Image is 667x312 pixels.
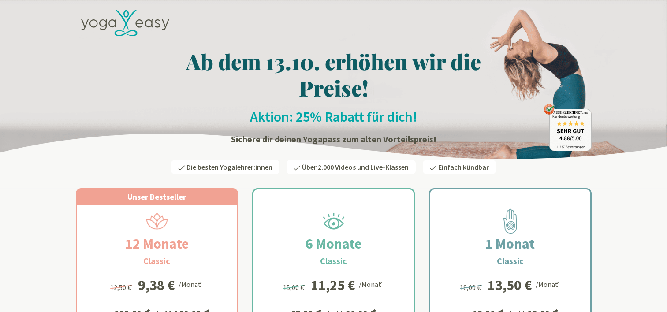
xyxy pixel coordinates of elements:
[460,283,483,292] span: 18,00 €
[284,233,383,254] h2: 6 Monate
[497,254,524,267] h3: Classic
[104,233,210,254] h2: 12 Monate
[110,283,134,292] span: 12,50 €
[138,278,175,292] div: 9,38 €
[311,278,355,292] div: 11,25 €
[320,254,347,267] h3: Classic
[143,254,170,267] h3: Classic
[359,278,384,290] div: /Monat
[283,283,306,292] span: 15,00 €
[76,48,592,101] h1: Ab dem 13.10. erhöhen wir die Preise!
[536,278,561,290] div: /Monat
[464,233,556,254] h2: 1 Monat
[186,163,272,171] span: Die besten Yogalehrer:innen
[302,163,409,171] span: Über 2.000 Videos und Live-Klassen
[76,108,592,126] h2: Aktion: 25% Rabatt für dich!
[231,134,436,145] strong: Sichere dir deinen Yogapass zum alten Vorteilspreis!
[488,278,532,292] div: 13,50 €
[544,104,592,151] img: ausgezeichnet_badge.png
[438,163,489,171] span: Einfach kündbar
[179,278,204,290] div: /Monat
[127,192,186,202] span: Unser Bestseller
